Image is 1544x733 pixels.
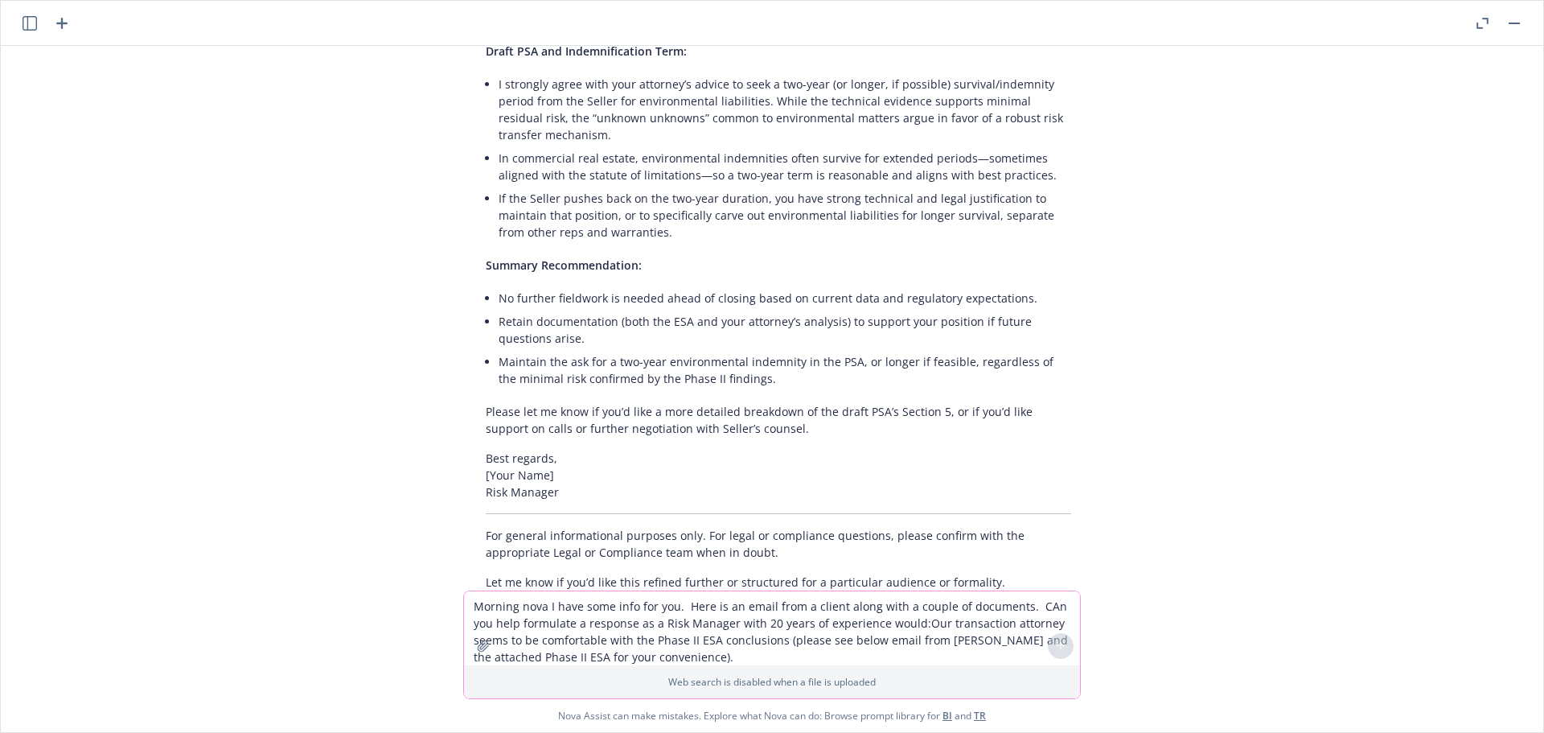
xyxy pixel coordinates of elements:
p: Best regards, [Your Name] Risk Manager [486,450,1071,500]
span: Nova Assist can make mistakes. Explore what Nova can do: Browse prompt library for and [558,699,986,732]
a: TR [974,709,986,723]
span: Draft PSA and Indemnification Term: [486,43,687,59]
li: If the Seller pushes back on the two-year duration, you have strong technical and legal justifica... [499,187,1071,244]
p: Please let me know if you’d like a more detailed breakdown of the draft PSA’s Section 5, or if yo... [486,403,1071,437]
li: Retain documentation (both the ESA and your attorney’s analysis) to support your position if futu... [499,310,1071,350]
span: Summary Recommendation: [486,257,642,273]
li: Maintain the ask for a two-year environmental indemnity in the PSA, or longer if feasible, regard... [499,350,1071,390]
p: Web search is disabled when a file is uploaded [474,675,1070,689]
p: For general informational purposes only. For legal or compliance questions, please confirm with t... [486,527,1071,561]
li: I strongly agree with your attorney’s advice to seek a two-year (or longer, if possible) survival... [499,72,1071,146]
p: Let me know if you’d like this refined further or structured for a particular audience or formality. [486,574,1071,591]
li: In commercial real estate, environmental indemnities often survive for extended periods—sometimes... [499,146,1071,187]
li: No further fieldwork is needed ahead of closing based on current data and regulatory expectations. [499,286,1071,310]
a: BI [942,709,952,723]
